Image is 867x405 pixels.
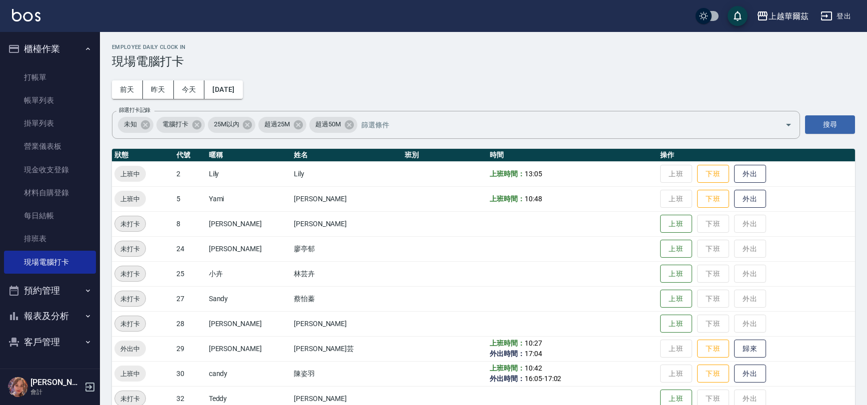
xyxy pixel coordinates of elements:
img: Logo [12,9,40,21]
button: 報表及分析 [4,303,96,329]
button: 客戶管理 [4,329,96,355]
span: 25M以內 [208,119,245,129]
span: 未打卡 [115,294,145,304]
button: 登出 [817,7,855,25]
td: Lily [291,161,402,186]
td: 27 [174,286,206,311]
span: 未打卡 [115,269,145,279]
th: 代號 [174,149,206,162]
td: 25 [174,261,206,286]
b: 上班時間： [490,170,525,178]
th: 暱稱 [206,149,291,162]
span: 超過50M [309,119,347,129]
span: 外出中 [114,344,146,354]
button: 上班 [660,315,692,333]
a: 打帳單 [4,66,96,89]
a: 現場電腦打卡 [4,251,96,274]
td: - [487,361,658,386]
td: Lily [206,161,291,186]
a: 掛單列表 [4,112,96,135]
div: 上越華爾茲 [769,10,809,22]
span: 未打卡 [115,219,145,229]
td: 30 [174,361,206,386]
div: 未知 [118,117,153,133]
th: 操作 [658,149,855,162]
a: 材料自購登錄 [4,181,96,204]
td: [PERSON_NAME] [206,336,291,361]
td: 29 [174,336,206,361]
span: 上班中 [114,194,146,204]
button: 外出 [734,165,766,183]
h5: [PERSON_NAME] [30,378,81,388]
button: 下班 [697,190,729,208]
b: 外出時間： [490,350,525,358]
button: 下班 [697,365,729,383]
td: [PERSON_NAME] [291,186,402,211]
label: 篩選打卡記錄 [119,106,150,114]
td: [PERSON_NAME] [206,211,291,236]
td: 小卉 [206,261,291,286]
a: 帳單列表 [4,89,96,112]
button: [DATE] [204,80,242,99]
img: Person [8,377,28,397]
b: 上班時間： [490,195,525,203]
a: 每日結帳 [4,204,96,227]
td: Sandy [206,286,291,311]
th: 狀態 [112,149,174,162]
td: [PERSON_NAME]芸 [291,336,402,361]
td: [PERSON_NAME] [291,211,402,236]
td: 2 [174,161,206,186]
th: 姓名 [291,149,402,162]
td: Yami [206,186,291,211]
a: 營業儀表板 [4,135,96,158]
button: 搜尋 [805,115,855,134]
span: 電腦打卡 [156,119,194,129]
span: 17:04 [525,350,542,358]
b: 外出時間： [490,375,525,383]
a: 排班表 [4,227,96,250]
div: 25M以內 [208,117,256,133]
span: 上班中 [114,169,146,179]
button: 外出 [734,365,766,383]
button: 預約管理 [4,278,96,304]
button: 下班 [697,340,729,358]
th: 班別 [402,149,487,162]
td: 林芸卉 [291,261,402,286]
button: 今天 [174,80,205,99]
b: 上班時間： [490,339,525,347]
span: 10:42 [525,364,542,372]
td: [PERSON_NAME] [206,236,291,261]
span: 未知 [118,119,143,129]
h3: 現場電腦打卡 [112,54,855,68]
div: 電腦打卡 [156,117,205,133]
button: 上班 [660,290,692,308]
button: 下班 [697,165,729,183]
button: save [728,6,748,26]
span: 16:05 [525,375,542,383]
td: [PERSON_NAME] [291,311,402,336]
span: 超過25M [258,119,296,129]
td: 廖亭郁 [291,236,402,261]
p: 會計 [30,388,81,397]
button: 前天 [112,80,143,99]
span: 未打卡 [115,319,145,329]
h2: Employee Daily Clock In [112,44,855,50]
span: 上班中 [114,369,146,379]
td: 蔡怡蓁 [291,286,402,311]
span: 13:05 [525,170,542,178]
span: 10:48 [525,195,542,203]
div: 超過50M [309,117,357,133]
span: 10:27 [525,339,542,347]
td: 5 [174,186,206,211]
span: 17:02 [544,375,562,383]
button: 上越華爾茲 [753,6,813,26]
button: 外出 [734,190,766,208]
a: 現金收支登錄 [4,158,96,181]
button: 歸來 [734,340,766,358]
td: 28 [174,311,206,336]
td: 陳姿羽 [291,361,402,386]
div: 超過25M [258,117,306,133]
button: 昨天 [143,80,174,99]
button: 上班 [660,265,692,283]
input: 篩選條件 [359,116,768,133]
